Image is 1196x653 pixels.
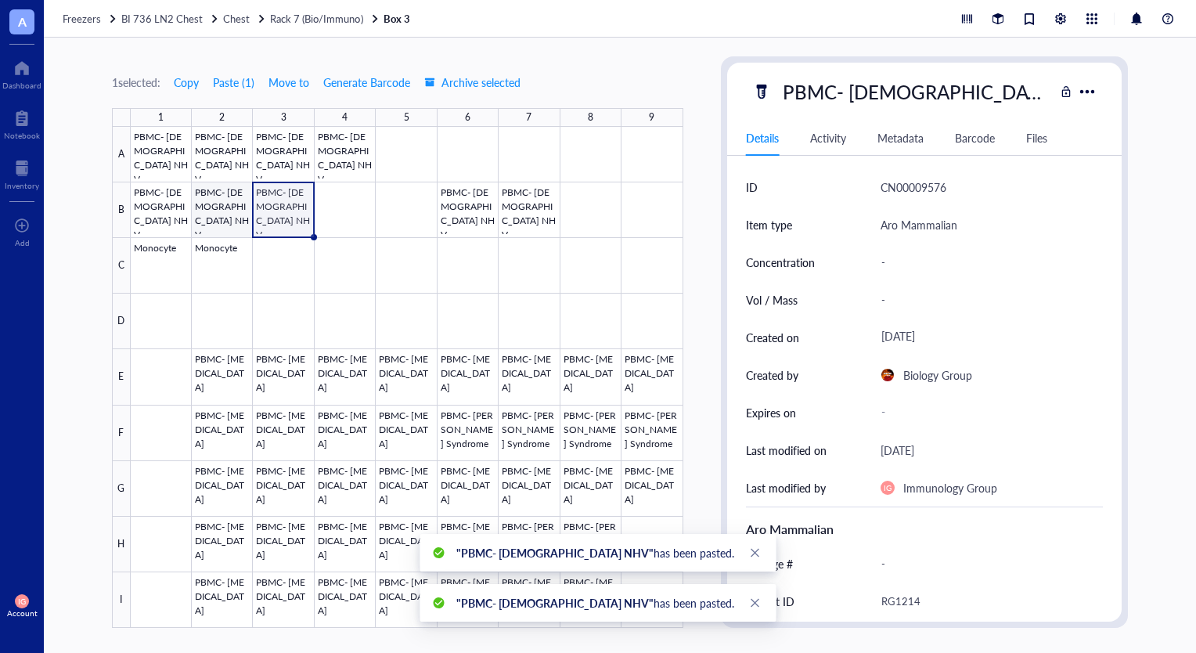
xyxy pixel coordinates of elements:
[881,178,946,197] div: CN00009576
[746,129,779,146] div: Details
[4,131,40,140] div: Notebook
[121,12,220,26] a: BI 736 LN2 Chest
[63,11,101,26] span: Freezers
[18,597,26,606] span: IG
[588,108,593,127] div: 8
[746,442,827,459] div: Last modified on
[810,129,846,146] div: Activity
[342,108,348,127] div: 4
[112,461,131,517] div: G
[874,283,1097,316] div: -
[746,216,792,233] div: Item type
[5,181,39,190] div: Inventory
[746,520,1104,539] div: Aro Mammalian
[649,108,654,127] div: 9
[1026,129,1047,146] div: Files
[404,108,409,127] div: 5
[456,545,654,561] b: "PBMC- [DEMOGRAPHIC_DATA] NHV"
[212,70,255,95] button: Paste (1)
[121,11,203,26] span: BI 736 LN2 Chest
[268,76,309,88] span: Move to
[874,399,1097,427] div: -
[5,156,39,190] a: Inventory
[456,595,734,611] span: has been pasted.
[746,329,799,346] div: Created on
[323,76,410,88] span: Generate Barcode
[268,70,310,95] button: Move to
[223,11,250,26] span: Chest
[7,608,38,618] div: Account
[746,254,815,271] div: Concentration
[747,544,764,561] a: Close
[322,70,411,95] button: Generate Barcode
[63,12,118,26] a: Freezers
[903,478,997,497] div: Immunology Group
[456,595,654,611] b: "PBMC- [DEMOGRAPHIC_DATA] NHV"
[112,294,131,349] div: D
[955,129,995,146] div: Barcode
[4,106,40,140] a: Notebook
[746,479,826,496] div: Last modified by
[884,483,892,492] span: IG
[903,366,972,384] div: Biology Group
[874,246,1097,279] div: -
[747,594,764,612] a: Close
[456,545,734,561] span: has been pasted.
[746,404,796,421] div: Expires on
[112,74,160,91] div: 1 selected:
[874,585,1097,618] div: RG1214
[174,76,199,88] span: Copy
[881,215,957,234] div: Aro Mammalian
[18,12,27,31] span: A
[112,182,131,238] div: B
[15,238,30,247] div: Add
[424,76,521,88] span: Archive selected
[112,127,131,182] div: A
[2,56,41,90] a: Dashboard
[270,11,362,26] span: Rack 7 (Bio/Immuno)
[526,108,531,127] div: 7
[112,572,131,628] div: I
[746,366,798,384] div: Created by
[2,81,41,90] div: Dashboard
[874,547,1097,580] div: -
[281,108,286,127] div: 3
[173,70,200,95] button: Copy
[750,597,761,608] span: close
[112,349,131,405] div: E
[112,517,131,572] div: H
[877,129,924,146] div: Metadata
[874,323,1097,352] div: [DATE]
[881,369,894,381] img: e3b8e2f9-2f7f-49fa-a8fb-4d0ab0feffc4.jpeg
[384,12,413,26] a: Box 3
[423,70,521,95] button: Archive selected
[158,108,164,127] div: 1
[750,547,761,558] span: close
[746,179,758,196] div: ID
[112,406,131,461] div: F
[112,238,131,294] div: C
[465,108,470,127] div: 6
[881,441,914,460] div: [DATE]
[776,75,1055,108] div: PBMC- [DEMOGRAPHIC_DATA] NHV
[746,291,798,308] div: Vol / Mass
[223,12,380,26] a: ChestRack 7 (Bio/Immuno)
[219,108,225,127] div: 2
